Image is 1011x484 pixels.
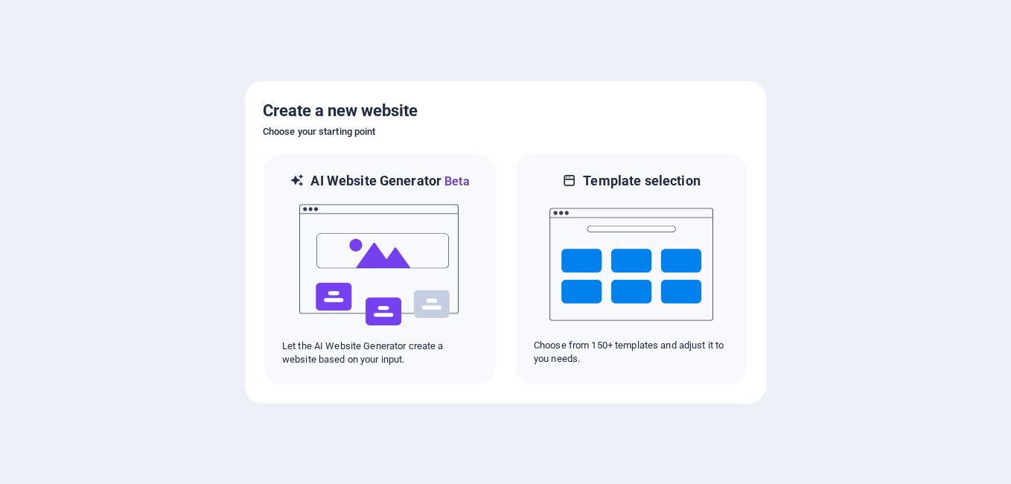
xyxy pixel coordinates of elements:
[263,99,748,123] h5: Create a new website
[263,123,748,141] h6: Choose your starting point
[514,153,748,386] div: Template selectionChoose from 150+ templates and adjust it to you needs.
[441,174,470,188] span: Beta
[583,172,700,190] h6: Template selection
[310,172,469,191] h6: AI Website Generator
[282,340,477,366] p: Let the AI Website Generator create a website based on your input.
[263,153,497,386] div: AI Website GeneratorBetaaiLet the AI Website Generator create a website based on your input.
[534,339,729,366] p: Choose from 150+ templates and adjust it to you needs.
[298,191,462,340] img: ai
